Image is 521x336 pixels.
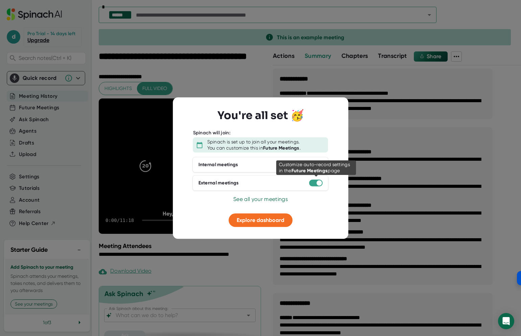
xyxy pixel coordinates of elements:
div: You can customize this in . [207,145,301,151]
div: External meetings [198,180,239,186]
div: Open Intercom Messenger [498,313,514,329]
div: Spinach will join: [193,130,231,136]
span: See all your meetings [233,196,288,202]
button: Explore dashboard [229,214,292,227]
button: See all your meetings [233,195,288,203]
h3: You're all set 🥳 [217,109,304,122]
b: Future Meetings [263,145,300,151]
span: Explore dashboard [237,217,284,223]
div: Spinach is set up to join all your meetings. [207,139,300,145]
div: Internal meetings [198,162,238,168]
